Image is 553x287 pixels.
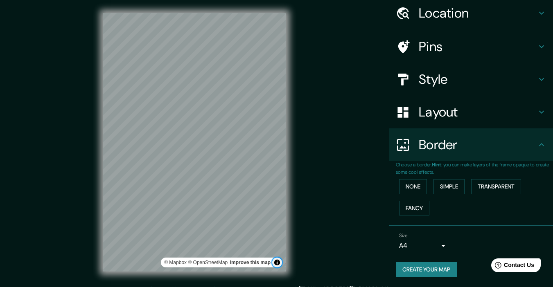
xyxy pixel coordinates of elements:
[419,71,537,87] h4: Style
[419,38,537,55] h4: Pins
[399,201,429,216] button: Fancy
[396,161,553,176] p: Choose a border. : you can make layers of the frame opaque to create some cool effects.
[396,262,457,277] button: Create your map
[389,128,553,161] div: Border
[389,96,553,128] div: Layout
[399,232,408,239] label: Size
[389,30,553,63] div: Pins
[419,137,537,153] h4: Border
[103,13,286,271] canvas: Map
[432,161,441,168] b: Hint
[272,258,282,267] button: Toggle attribution
[399,239,448,252] div: A4
[419,104,537,120] h4: Layout
[399,179,427,194] button: None
[389,63,553,96] div: Style
[419,5,537,21] h4: Location
[433,179,465,194] button: Simple
[480,255,544,278] iframe: Help widget launcher
[230,260,271,265] a: Map feedback
[164,260,187,265] a: Mapbox
[471,179,521,194] button: Transparent
[188,260,228,265] a: OpenStreetMap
